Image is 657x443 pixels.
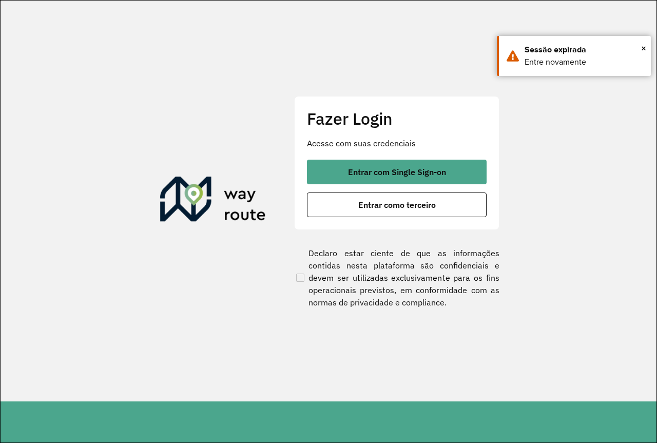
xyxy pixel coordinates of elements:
h2: Fazer Login [307,109,487,128]
span: × [641,41,646,56]
div: Sessão expirada [525,44,643,56]
span: Entrar com Single Sign-on [348,168,446,176]
span: Entrar como terceiro [358,201,436,209]
button: button [307,160,487,184]
p: Acesse com suas credenciais [307,137,487,149]
button: button [307,192,487,217]
img: Roteirizador AmbevTech [160,177,266,226]
div: Entre novamente [525,56,643,68]
button: Close [641,41,646,56]
label: Declaro estar ciente de que as informações contidas nesta plataforma são confidenciais e devem se... [294,247,499,309]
